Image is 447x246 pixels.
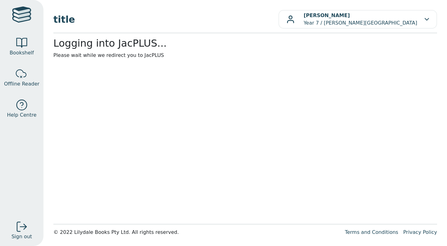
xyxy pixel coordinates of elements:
a: Terms and Conditions [345,229,398,235]
h2: Logging into JacPLUS... [53,37,437,49]
span: Offline Reader [4,80,39,88]
span: title [53,12,278,26]
span: Sign out [11,233,32,240]
span: Help Centre [7,111,36,119]
span: Bookshelf [10,49,34,57]
div: © 2022 Lilydale Books Pty Ltd. All rights reserved. [53,229,340,236]
a: Privacy Policy [403,229,437,235]
button: [PERSON_NAME]Year 7 / [PERSON_NAME][GEOGRAPHIC_DATA] [278,10,437,29]
p: Year 7 / [PERSON_NAME][GEOGRAPHIC_DATA] [304,12,417,27]
p: Please wait while we redirect you to JacPLUS [53,52,437,59]
b: [PERSON_NAME] [304,12,350,18]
